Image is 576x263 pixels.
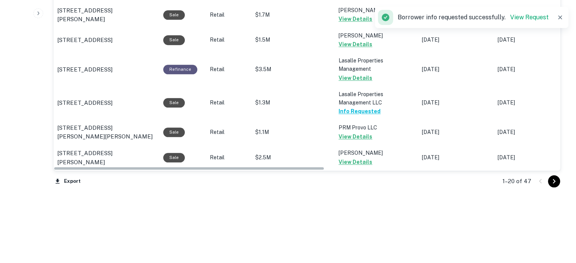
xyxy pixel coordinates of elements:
[339,90,414,107] p: Lasalle Properties Management LLC
[57,98,112,107] p: [STREET_ADDRESS]
[53,176,83,187] button: Export
[163,98,185,107] div: Sale
[163,128,185,137] div: Sale
[422,99,490,107] p: [DATE]
[548,175,560,187] button: Go to next page
[255,65,331,73] p: $3.5M
[255,154,331,162] p: $2.5M
[210,154,248,162] p: Retail
[57,36,112,45] p: [STREET_ADDRESS]
[255,36,331,44] p: $1.5M
[57,98,156,107] a: [STREET_ADDRESS]
[57,65,112,74] p: [STREET_ADDRESS]
[422,36,490,44] p: [DATE]
[498,154,566,162] p: [DATE]
[57,65,156,74] a: [STREET_ADDRESS]
[398,13,549,22] p: Borrower info requested successfully.
[339,31,414,40] p: [PERSON_NAME]
[339,14,372,23] button: View Details
[339,6,414,14] p: [PERSON_NAME] LLC
[503,177,531,186] p: 1–20 of 47
[339,107,381,116] button: Info Requested
[210,11,248,19] p: Retail
[210,36,248,44] p: Retail
[57,36,156,45] a: [STREET_ADDRESS]
[255,11,331,19] p: $1.7M
[255,99,331,107] p: $1.3M
[498,99,566,107] p: [DATE]
[498,65,566,73] p: [DATE]
[163,153,185,162] div: Sale
[339,157,372,167] button: View Details
[57,123,156,141] a: [STREET_ADDRESS][PERSON_NAME][PERSON_NAME]
[510,14,549,21] a: View Request
[498,128,566,136] p: [DATE]
[498,36,566,44] p: [DATE]
[422,154,490,162] p: [DATE]
[57,149,156,167] a: [STREET_ADDRESS][PERSON_NAME]
[210,128,248,136] p: Retail
[210,99,248,107] p: Retail
[422,128,490,136] p: [DATE]
[538,202,576,239] iframe: Chat Widget
[163,65,197,74] div: This loan purpose was for refinancing
[339,40,372,49] button: View Details
[422,65,490,73] p: [DATE]
[339,56,414,73] p: Lasalle Properties Management
[339,132,372,141] button: View Details
[339,123,414,132] p: PRM Provo LLC
[339,73,372,82] button: View Details
[339,149,414,157] p: [PERSON_NAME]
[57,6,156,24] a: [STREET_ADDRESS][PERSON_NAME]
[163,35,185,45] div: Sale
[163,10,185,20] div: Sale
[255,128,331,136] p: $1.1M
[210,65,248,73] p: Retail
